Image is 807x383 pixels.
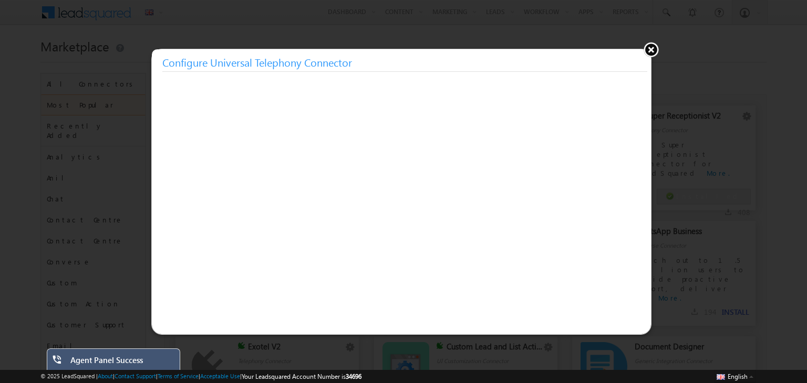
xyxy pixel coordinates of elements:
[70,355,172,370] div: Agent Panel Success
[242,373,361,380] span: Your Leadsquared Account Number is
[200,373,240,379] a: Acceptable Use
[158,373,199,379] a: Terms of Service
[98,373,113,379] a: About
[728,373,748,380] span: English
[714,370,756,382] button: English
[162,53,647,72] h3: Configure Universal Telephony Connector
[40,371,361,381] span: © 2025 LeadSquared | | | | |
[346,373,361,380] span: 34696
[115,373,156,379] a: Contact Support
